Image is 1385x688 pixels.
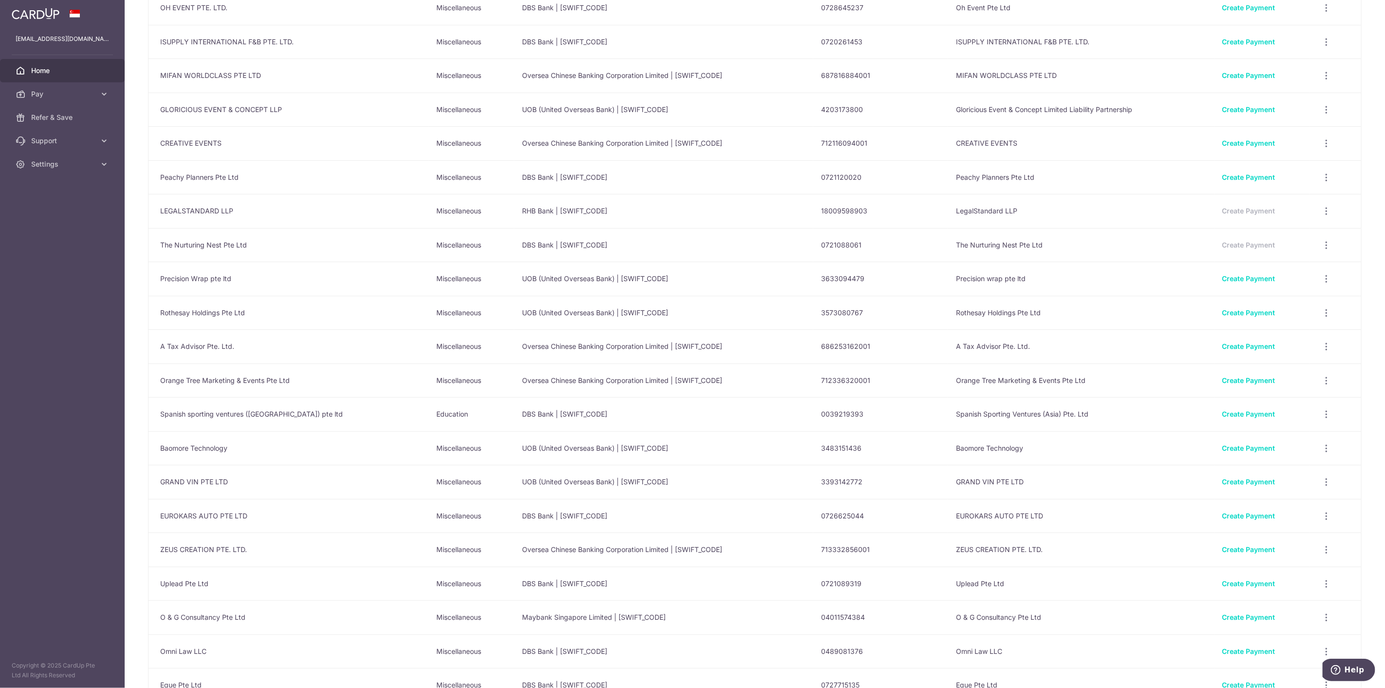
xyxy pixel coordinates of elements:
td: CREATIVE EVENTS [149,126,429,160]
td: ISUPPLY INTERNATIONAL F&B PTE. LTD. [149,25,429,59]
td: Miscellaneous [429,600,514,634]
td: Oversea Chinese Banking Corporation Limited | [SWIFT_CODE] [514,533,813,567]
td: DBS Bank | [SWIFT_CODE] [514,25,813,59]
a: Create Payment [1222,38,1275,46]
td: 712116094001 [813,126,948,160]
td: 0039219393 [813,397,948,431]
a: Create Payment [1222,512,1275,520]
td: Oversea Chinese Banking Corporation Limited | [SWIFT_CODE] [514,58,813,93]
td: 18009598903 [813,194,948,228]
td: Miscellaneous [429,194,514,228]
a: Create Payment [1222,173,1275,181]
td: ISUPPLY INTERNATIONAL F&B PTE. LTD. [948,25,1214,59]
td: 712336320001 [813,363,948,398]
td: Peachy Planners Pte Ltd [149,160,429,194]
td: Spanish sporting ventures ([GEOGRAPHIC_DATA]) pte ltd [149,397,429,431]
td: Miscellaneous [429,363,514,398]
span: Refer & Save [31,113,95,122]
td: Uplead Pte Ltd [948,567,1214,601]
td: Miscellaneous [429,160,514,194]
td: Baomore Technology [948,431,1214,465]
td: Gloricious Event & Concept Limited Liability Partnership [948,93,1214,127]
a: Create Payment [1222,105,1275,114]
a: Create Payment [1222,342,1275,350]
td: GRAND VIN PTE LTD [948,465,1214,499]
a: Create Payment [1222,579,1275,588]
td: DBS Bank | [SWIFT_CODE] [514,228,813,262]
td: Miscellaneous [429,431,514,465]
td: Miscellaneous [429,93,514,127]
td: Maybank Singapore Limited | [SWIFT_CODE] [514,600,813,634]
td: GLORICIOUS EVENT & CONCEPT LLP [149,93,429,127]
td: Education [429,397,514,431]
td: 0721120020 [813,160,948,194]
a: Create Payment [1222,647,1275,655]
td: DBS Bank | [SWIFT_CODE] [514,499,813,533]
td: RHB Bank | [SWIFT_CODE] [514,194,813,228]
td: 3483151436 [813,431,948,465]
td: 3573080767 [813,296,948,330]
td: Miscellaneous [429,126,514,160]
td: 0489081376 [813,634,948,669]
td: MIFAN WORLDCLASS PTE LTD [948,58,1214,93]
a: Create Payment [1222,308,1275,317]
td: Precision Wrap pte ltd [149,262,429,296]
td: 3393142772 [813,465,948,499]
a: Create Payment [1222,478,1275,486]
td: The Nurturing Nest Pte Ltd [948,228,1214,262]
td: Oversea Chinese Banking Corporation Limited | [SWIFT_CODE] [514,329,813,363]
td: LegalStandard LLP [948,194,1214,228]
td: ZEUS CREATION PTE. LTD. [149,533,429,567]
a: Create Payment [1222,613,1275,621]
td: 3633094479 [813,262,948,296]
td: Uplead Pte Ltd [149,567,429,601]
td: Peachy Planners Pte Ltd [948,160,1214,194]
td: EUROKARS AUTO PTE LTD [149,499,429,533]
td: 4203173800 [813,93,948,127]
td: Miscellaneous [429,634,514,669]
span: Support [31,136,95,146]
td: Miscellaneous [429,567,514,601]
td: Oversea Chinese Banking Corporation Limited | [SWIFT_CODE] [514,363,813,398]
td: A Tax Advisor Pte. Ltd. [149,329,429,363]
span: Settings [31,159,95,169]
td: 0721089319 [813,567,948,601]
td: A Tax Advisor Pte. Ltd. [948,329,1214,363]
td: Miscellaneous [429,533,514,567]
td: GRAND VIN PTE LTD [149,465,429,499]
a: Create Payment [1222,545,1275,554]
td: Omni Law LLC [149,634,429,669]
td: 0726625044 [813,499,948,533]
td: EUROKARS AUTO PTE LTD [948,499,1214,533]
td: 04011574384 [813,600,948,634]
td: Miscellaneous [429,296,514,330]
td: UOB (United Overseas Bank) | [SWIFT_CODE] [514,262,813,296]
td: UOB (United Overseas Bank) | [SWIFT_CODE] [514,296,813,330]
td: O & G Consultancy Pte Ltd [149,600,429,634]
td: DBS Bank | [SWIFT_CODE] [514,567,813,601]
td: Orange Tree Marketing & Events Pte Ltd [149,363,429,398]
td: Miscellaneous [429,499,514,533]
td: Rothesay Holdings Pte Ltd [948,296,1214,330]
td: Precision wrap pte ltd [948,262,1214,296]
td: 0720261453 [813,25,948,59]
td: DBS Bank | [SWIFT_CODE] [514,397,813,431]
a: Create Payment [1222,71,1275,79]
a: Create Payment [1222,444,1275,452]
td: Orange Tree Marketing & Events Pte Ltd [948,363,1214,398]
td: 687816884001 [813,58,948,93]
a: Create Payment [1222,376,1275,384]
td: UOB (United Overseas Bank) | [SWIFT_CODE] [514,93,813,127]
td: Miscellaneous [429,228,514,262]
iframe: Opens a widget where you can find more information [1323,659,1375,683]
td: Rothesay Holdings Pte Ltd [149,296,429,330]
td: Miscellaneous [429,25,514,59]
td: O & G Consultancy Pte Ltd [948,600,1214,634]
td: UOB (United Overseas Bank) | [SWIFT_CODE] [514,431,813,465]
td: UOB (United Overseas Bank) | [SWIFT_CODE] [514,465,813,499]
a: Create Payment [1222,274,1275,283]
td: LEGALSTANDARD LLP [149,194,429,228]
td: Baomore Technology [149,431,429,465]
td: DBS Bank | [SWIFT_CODE] [514,160,813,194]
